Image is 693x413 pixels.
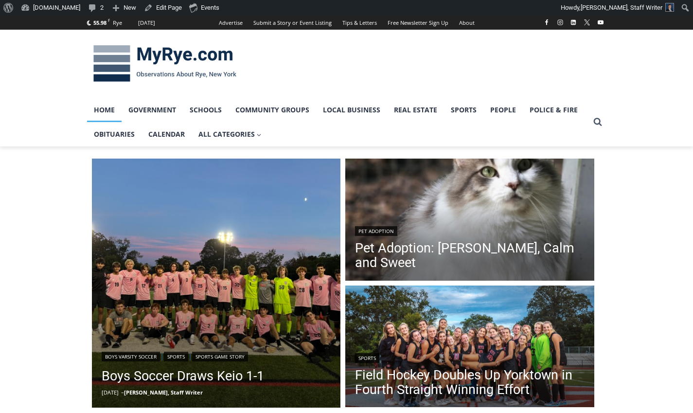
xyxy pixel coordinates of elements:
a: All Categories [192,122,268,146]
a: Home [87,98,122,122]
a: Field Hockey Doubles Up Yorktown in Fourth Straight Winning Effort [355,368,585,397]
div: | | [102,350,264,361]
button: View Search Form [589,113,606,131]
a: Advertise [213,16,248,30]
a: Tips & Letters [337,16,382,30]
a: Local Business [316,98,387,122]
span: 55.98 [93,19,107,26]
span: F [108,18,110,23]
a: Sports [355,353,379,363]
a: Real Estate [387,98,444,122]
a: Sports [444,98,483,122]
a: Linkedin [568,17,579,28]
a: About [454,16,480,30]
a: Government [122,98,183,122]
a: Pet Adoption [355,226,397,236]
a: Police & Fire [523,98,585,122]
a: Calendar [142,122,192,146]
img: (PHOTO: The 2025 Rye Field Hockey team. Credit: Maureen Tsuchida.) [345,286,594,410]
span: All Categories [198,129,262,140]
a: Facebook [541,17,552,28]
a: Read More Field Hockey Doubles Up Yorktown in Fourth Straight Winning Effort [345,286,594,410]
img: MyRye.com [87,38,243,89]
a: Submit a Story or Event Listing [248,16,337,30]
a: Read More Boys Soccer Draws Keio 1-1 [92,159,341,408]
a: Sports Game Story [192,352,248,361]
a: Read More Pet Adoption: Mona, Calm and Sweet [345,159,594,283]
time: [DATE] [102,389,119,396]
a: Sports [164,352,188,361]
img: (PHOTO: The Rye Boys Soccer team from their match agains Keio Academy on September 30, 2025. Cred... [92,159,341,408]
div: [DATE] [138,18,155,27]
img: [PHOTO: Mona. Contributed.] [345,159,594,283]
a: People [483,98,523,122]
a: Pet Adoption: [PERSON_NAME], Calm and Sweet [355,241,585,270]
a: X [581,17,593,28]
nav: Secondary Navigation [213,16,480,30]
span: [PERSON_NAME], Staff Writer [581,4,662,11]
nav: Primary Navigation [87,98,589,147]
a: [PERSON_NAME], Staff Writer [124,389,203,396]
a: Free Newsletter Sign Up [382,16,454,30]
a: Boys Varsity Soccer [102,352,160,361]
a: Obituaries [87,122,142,146]
div: Rye [113,18,122,27]
a: Boys Soccer Draws Keio 1-1 [102,366,264,386]
a: Instagram [554,17,566,28]
span: – [121,389,124,396]
a: YouTube [595,17,606,28]
img: Charlie Morris headshot PROFESSIONAL HEADSHOT [665,3,674,12]
a: Schools [183,98,229,122]
a: Community Groups [229,98,316,122]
